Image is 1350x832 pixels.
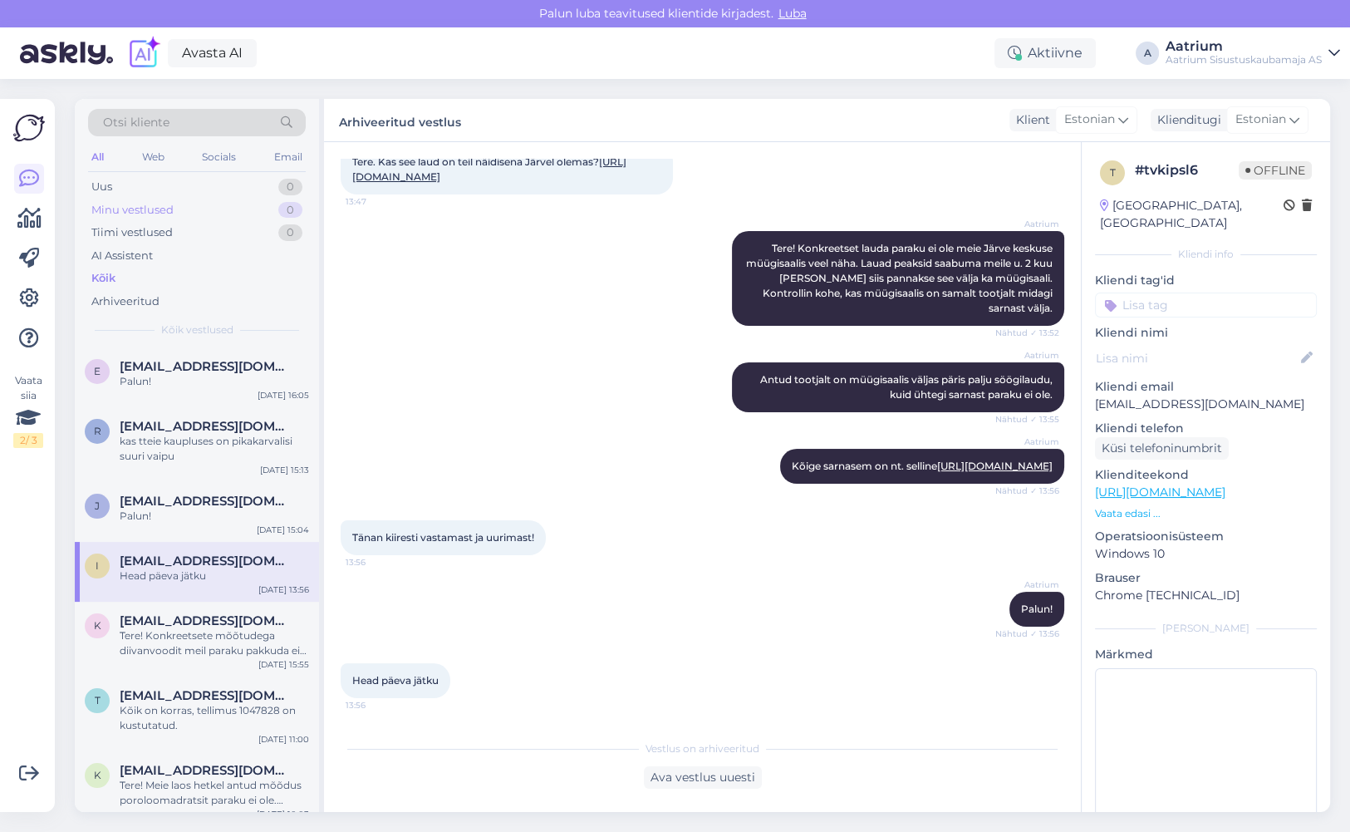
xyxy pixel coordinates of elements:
div: [DATE] 15:04 [257,524,309,536]
span: Head päeva jätku [352,674,439,687]
span: Aatrium [997,436,1059,448]
a: [URL][DOMAIN_NAME] [937,460,1053,472]
span: Tere! Konkreetset lauda paraku ei ole meie Järve keskuse müügisaalis veel näha. Lauad peaksid saa... [746,242,1055,314]
div: Head päeva jätku [120,569,309,583]
span: Jaanikaabel@gmail.com [120,494,292,509]
div: [DATE] 10:03 [257,808,309,820]
p: Klienditeekond [1095,466,1317,484]
span: Kõige sarnasem on nt. selline [792,460,1053,472]
div: [PERSON_NAME] [1095,621,1317,636]
span: Nähtud ✓ 13:56 [995,628,1059,640]
span: 13:56 [346,699,408,711]
div: Klienditugi [1151,111,1221,129]
p: Kliendi telefon [1095,420,1317,437]
div: Uus [91,179,112,195]
span: Palun! [1021,603,1053,615]
label: Arhiveeritud vestlus [339,109,461,131]
div: All [88,146,107,168]
p: Windows 10 [1095,545,1317,563]
span: Nähtud ✓ 13:52 [995,327,1059,339]
img: explore-ai [126,36,161,71]
div: Aktiivne [994,38,1096,68]
span: Tänan kiiresti vastamast ja uurimast! [352,531,534,544]
span: J [95,500,100,512]
div: Kõik on korras, tellimus 1047828 on kustutatud. [120,703,309,733]
span: t [95,694,101,706]
span: Antud tootjalt on müügisaalis väljas päris palju söögilaudu, kuid ühtegi sarnast paraku ei ole. [760,373,1055,401]
span: ege.pilme@gmail.com [120,359,292,374]
span: Vestlus on arhiveeritud [646,741,759,756]
div: Vaata siia [13,373,43,448]
div: Aatrium Sisustuskaubamaja AS [1166,53,1322,66]
div: Palun! [120,374,309,389]
div: Klient [1009,111,1050,129]
div: 0 [278,202,302,219]
span: k [94,619,101,632]
span: taner888@online.ee [120,688,292,703]
img: Askly Logo [13,112,45,144]
span: 13:47 [346,195,408,208]
div: A [1136,42,1159,65]
p: Operatsioonisüsteem [1095,528,1317,545]
span: Nähtud ✓ 13:56 [995,485,1059,497]
div: Email [271,146,306,168]
p: Märkmed [1095,646,1317,663]
div: Socials [199,146,239,168]
div: [DATE] 16:05 [258,389,309,401]
div: [DATE] 13:56 [258,583,309,596]
div: Tere! Meie laos hetkel antud mõõdus poroloomadratsit paraku ei ole. [GEOGRAPHIC_DATA] on tellimis... [120,778,309,808]
div: Kliendi info [1095,247,1317,262]
span: ingra.kitse@gmail.com [120,554,292,569]
span: Aatrium [997,349,1059,362]
p: Brauser [1095,569,1317,587]
div: Minu vestlused [91,202,174,219]
a: Avasta AI [168,39,257,67]
span: reinpalvadre@gmail.com [120,419,292,434]
div: kas tteie kaupluses on pikakarvalisi suuri vaipu [120,434,309,464]
div: Aatrium [1166,40,1322,53]
span: Estonian [1064,111,1115,129]
span: Otsi kliente [103,114,169,131]
div: 0 [278,179,302,195]
div: Web [139,146,168,168]
p: Vaata edasi ... [1095,506,1317,521]
div: Ava vestlus uuesti [644,766,762,789]
div: 2 / 3 [13,433,43,448]
div: [DATE] 15:55 [258,658,309,671]
div: Tere! Konkreetsete mõõtudega diivanvoodit meil paraku pakkuda ei ole, kuid mõningane valik on näh... [120,628,309,658]
p: [EMAIL_ADDRESS][DOMAIN_NAME] [1095,396,1317,413]
div: Küsi telefoninumbrit [1095,437,1229,460]
div: [DATE] 11:00 [258,733,309,746]
div: 0 [278,224,302,241]
div: Arhiveeritud [91,293,160,310]
span: Offline [1239,161,1312,180]
div: Tiimi vestlused [91,224,173,241]
span: Luba [773,6,812,21]
p: Chrome [TECHNICAL_ID] [1095,587,1317,604]
a: [URL][DOMAIN_NAME] [1095,485,1225,500]
div: Kõik [91,270,115,287]
div: [DATE] 15:13 [260,464,309,476]
span: r [94,425,101,437]
span: e [94,365,101,377]
span: Kõik vestlused [161,322,233,337]
p: Kliendi email [1095,378,1317,396]
div: AI Assistent [91,248,153,264]
span: Aatrium [997,578,1059,591]
div: Palun! [120,509,309,524]
span: k [94,769,101,781]
div: [GEOGRAPHIC_DATA], [GEOGRAPHIC_DATA] [1100,197,1284,232]
span: Nähtud ✓ 13:55 [995,413,1059,426]
a: AatriumAatrium Sisustuskaubamaja AS [1166,40,1340,66]
span: 13:56 [346,556,408,569]
p: Kliendi nimi [1095,324,1317,342]
span: kaskvaima@gmail.com [120,613,292,628]
span: kart@visaston.ee [120,763,292,778]
span: Estonian [1235,111,1286,129]
input: Lisa tag [1095,293,1317,318]
span: Aatrium [997,218,1059,230]
span: t [1110,166,1116,179]
p: Kliendi tag'id [1095,272,1317,289]
input: Lisa nimi [1096,349,1298,367]
span: i [96,559,99,572]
